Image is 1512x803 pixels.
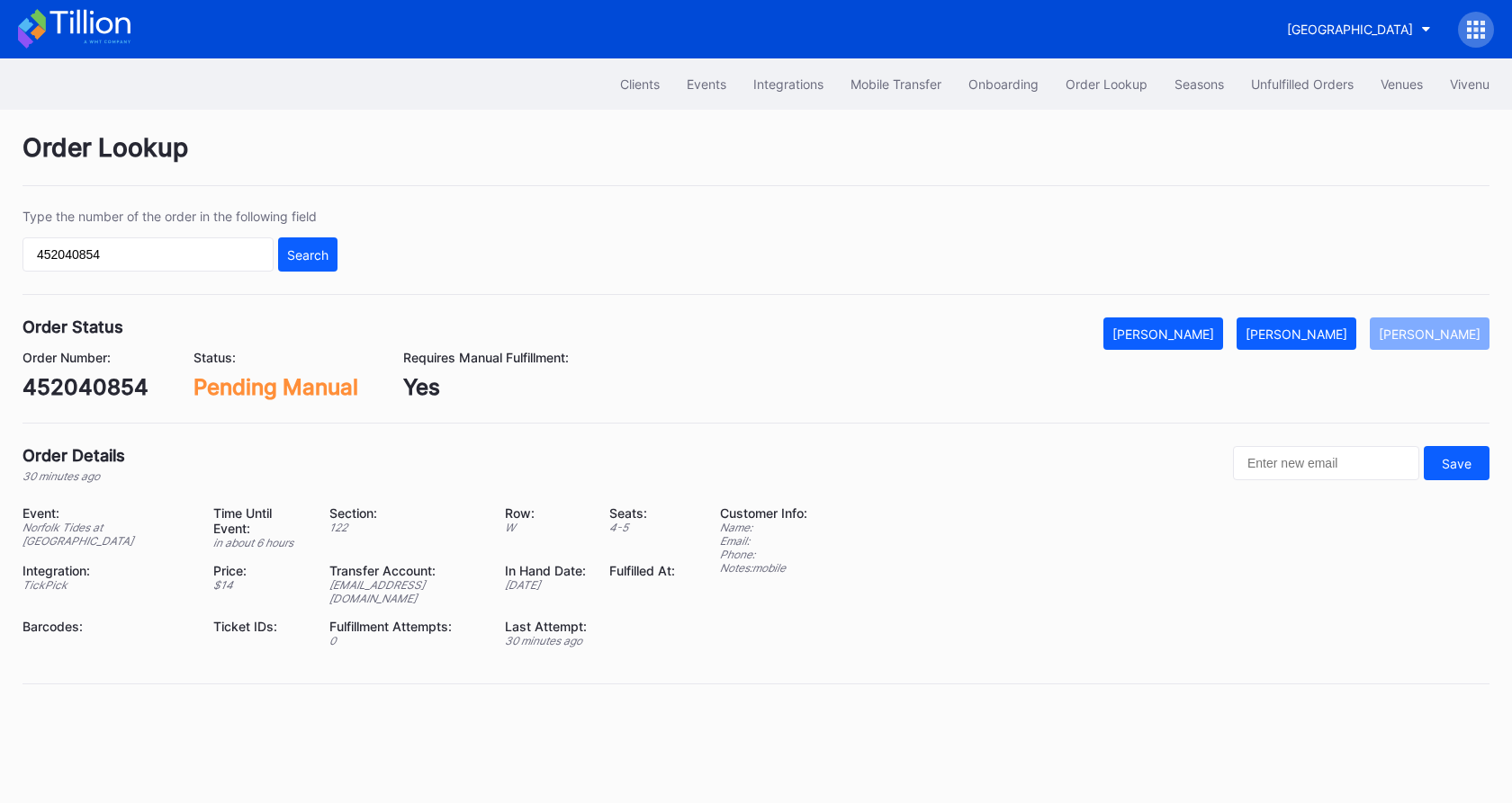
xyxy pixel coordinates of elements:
div: Row: [505,505,587,521]
input: GT59662 [22,237,274,272]
div: Venues [1381,76,1423,92]
button: [GEOGRAPHIC_DATA] [1273,13,1444,46]
div: [GEOGRAPHIC_DATA] [1287,22,1413,37]
div: [PERSON_NAME] [1379,326,1480,342]
button: Order Lookup [1052,67,1161,101]
div: Customer Info: [720,505,807,521]
div: Fulfilled At: [609,563,675,578]
div: Fulfillment Attempts: [329,619,482,634]
div: In Hand Date: [505,563,587,578]
div: Yes [403,374,569,400]
div: Clients [620,76,660,92]
div: 452040854 [22,374,148,400]
button: Events [673,67,740,101]
div: Vivenu [1450,76,1489,92]
div: Email: [720,534,807,548]
div: 0 [329,634,482,647]
div: Order Lookup [1066,76,1147,92]
div: Order Status [22,317,123,336]
button: [PERSON_NAME] [1103,317,1223,350]
button: Vivenu [1436,67,1503,101]
button: Integrations [740,67,837,101]
div: 4 - 5 [609,521,675,534]
div: [PERSON_NAME] [1246,326,1347,342]
div: Phone: [720,548,807,561]
button: Mobile Transfer [837,67,955,101]
div: Notes: mobile [720,561,807,575]
div: Search [287,247,328,263]
div: Price: [213,563,308,578]
div: Save [1442,456,1471,471]
div: 30 minutes ago [505,634,587,647]
div: Status: [193,350,358,365]
div: W [505,521,587,534]
div: Pending Manual [193,374,358,400]
div: Norfolk Tides at [GEOGRAPHIC_DATA] [22,521,191,548]
div: Section: [329,505,482,521]
button: Venues [1367,67,1436,101]
div: Seats: [609,505,675,521]
div: Barcodes: [22,619,191,634]
button: [PERSON_NAME] [1237,317,1356,350]
div: [PERSON_NAME] [1112,326,1214,342]
div: Mobile Transfer [850,76,941,92]
div: Time Until Event: [213,505,308,536]
button: Onboarding [955,67,1052,101]
div: Unfulfilled Orders [1251,76,1354,92]
div: Order Details [22,446,125,465]
div: Order Number: [22,350,148,365]
div: Transfer Account: [329,563,482,578]
button: Unfulfilled Orders [1237,67,1367,101]
div: Event: [22,505,191,521]
div: Requires Manual Fulfillment: [403,350,569,365]
div: Integrations [753,76,823,92]
div: TickPick [22,578,191,592]
div: Onboarding [968,76,1039,92]
div: Integration: [22,563,191,578]
div: Ticket IDs: [213,619,308,634]
button: [PERSON_NAME] [1370,317,1489,350]
div: Events [687,76,726,92]
div: Name: [720,521,807,534]
div: Type the number of the order in the following field [22,209,337,224]
input: Enter new email [1233,446,1419,480]
button: Save [1424,446,1489,480]
div: Order Lookup [22,132,1489,186]
div: 30 minutes ago [22,469,125,483]
button: Search [278,237,337,272]
div: $ 14 [213,578,308,592]
div: Last Attempt: [505,619,587,634]
div: [DATE] [505,578,587,592]
div: Seasons [1174,76,1224,92]
button: Seasons [1161,67,1237,101]
button: Clients [607,67,673,101]
div: in about 6 hours [213,536,308,549]
div: [EMAIL_ADDRESS][DOMAIN_NAME] [329,578,482,605]
div: 122 [329,521,482,534]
